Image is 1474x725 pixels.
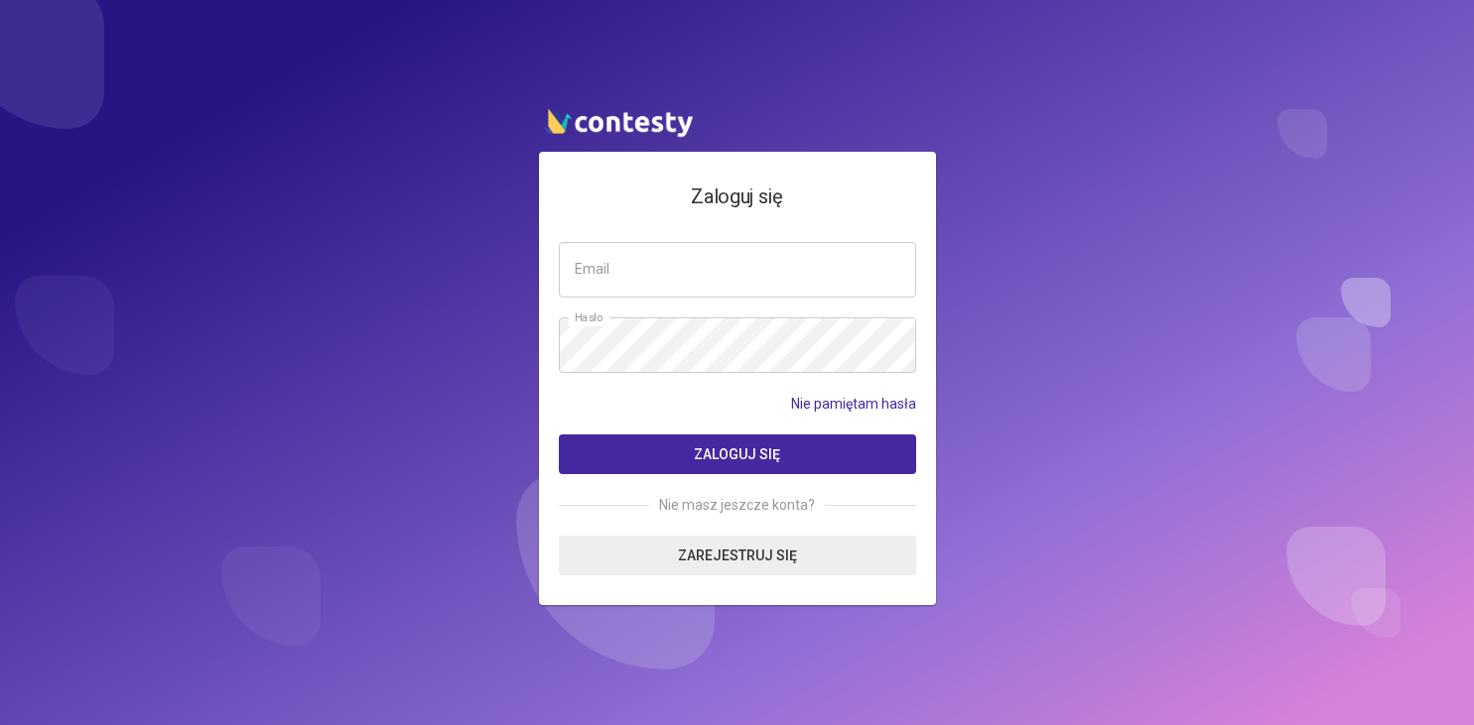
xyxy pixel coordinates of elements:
h4: Zaloguj się [559,181,916,212]
button: Zaloguj się [559,434,916,474]
a: Zarejestruj się [559,536,916,575]
a: Nie pamiętam hasła [791,393,916,415]
span: Zaloguj się [694,446,780,462]
span: Nie masz jeszcze konta? [649,494,825,516]
img: contesty logo [539,100,698,142]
